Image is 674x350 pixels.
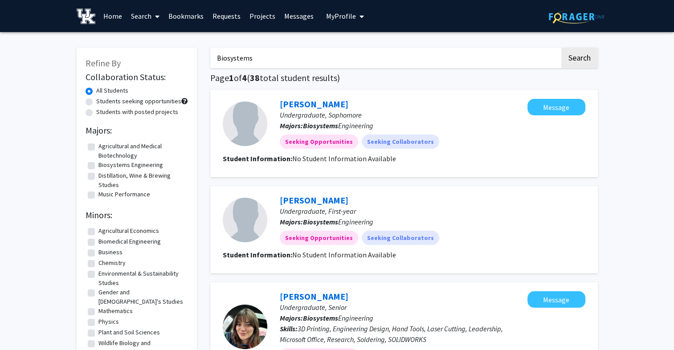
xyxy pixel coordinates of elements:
[98,306,133,316] label: Mathematics
[303,121,338,130] b: Biosystems
[96,86,128,95] label: All Students
[98,160,163,170] label: Biosystems Engineering
[86,125,188,136] h2: Majors:
[245,0,280,32] a: Projects
[292,250,396,259] span: No Student Information Available
[223,250,292,259] b: Student Information:
[362,231,439,245] mat-chip: Seeking Collaborators
[7,310,38,343] iframe: Chat
[303,217,373,226] span: Engineering
[77,8,96,24] img: University of Kentucky Logo
[98,258,126,268] label: Chemistry
[280,121,303,130] b: Majors:
[303,217,338,226] b: Biosystems
[127,0,164,32] a: Search
[527,291,585,308] button: Message Lauren Kargas
[280,324,298,333] b: Skills:
[280,324,503,344] span: 3D Printing, Engineering Design, Hand Tools, Laser Cutting, Leadership, Microsoft Office, Researc...
[250,72,260,83] span: 38
[280,195,348,206] a: [PERSON_NAME]
[99,0,127,32] a: Home
[223,154,292,163] b: Student Information:
[280,303,347,312] span: Undergraduate, Senior
[86,72,188,82] h2: Collaboration Status:
[280,313,303,322] b: Majors:
[98,190,150,199] label: Music Performance
[280,207,356,216] span: Undergraduate, First-year
[362,134,439,149] mat-chip: Seeking Collaborators
[86,57,121,69] span: Refine By
[561,48,598,68] button: Search
[292,154,396,163] span: No Student Information Available
[549,10,605,24] img: ForagerOne Logo
[98,248,123,257] label: Business
[280,291,348,302] a: [PERSON_NAME]
[98,171,186,190] label: Distillation, Wine & Brewing Studies
[98,328,160,337] label: Plant and Soil Sciences
[96,97,181,106] label: Students seeking opportunities
[98,226,159,236] label: Agricultural Economics
[280,134,358,149] mat-chip: Seeking Opportunities
[86,210,188,220] h2: Minors:
[280,231,358,245] mat-chip: Seeking Opportunities
[303,313,373,322] span: Engineering
[527,99,585,115] button: Message Chidubem Ozor
[210,48,560,68] input: Search Keywords
[303,313,338,322] b: Biosystems
[98,317,119,326] label: Physics
[280,0,318,32] a: Messages
[280,110,362,119] span: Undergraduate, Sophomore
[98,269,186,288] label: Environmental & Sustainability Studies
[98,288,186,306] label: Gender and [DEMOGRAPHIC_DATA]'s Studies
[280,98,348,110] a: [PERSON_NAME]
[242,72,247,83] span: 4
[208,0,245,32] a: Requests
[229,72,234,83] span: 1
[98,142,186,160] label: Agricultural and Medical Biotechnology
[210,73,598,83] h1: Page of ( total student results)
[96,107,178,117] label: Students with posted projects
[280,217,303,226] b: Majors:
[326,12,356,20] span: My Profile
[303,121,373,130] span: Engineering
[164,0,208,32] a: Bookmarks
[98,237,161,246] label: Biomedical Engineering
